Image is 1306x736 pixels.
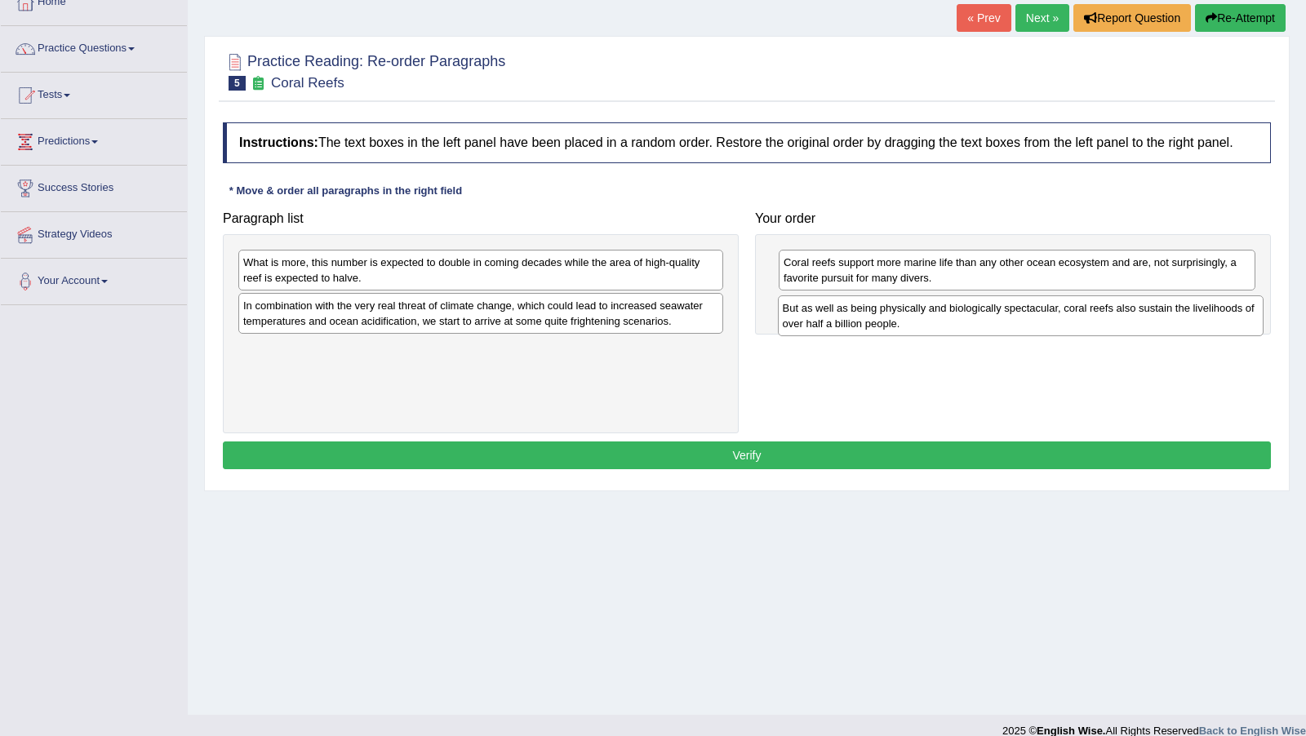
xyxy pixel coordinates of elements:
a: Your Account [1,259,187,299]
a: Strategy Videos [1,212,187,253]
h4: Paragraph list [223,211,739,226]
h4: Your order [755,211,1271,226]
a: Tests [1,73,187,113]
div: What is more, this number is expected to double in coming decades while the area of high-quality ... [238,250,723,290]
b: Instructions: [239,135,318,149]
a: « Prev [957,4,1011,32]
button: Report Question [1073,4,1191,32]
small: Coral Reefs [271,75,344,91]
a: Predictions [1,119,187,160]
a: Success Stories [1,166,187,206]
button: Re-Attempt [1195,4,1286,32]
span: 5 [229,76,246,91]
a: Practice Questions [1,26,187,67]
div: But as well as being physically and biologically spectacular, coral reefs also sustain the liveli... [778,295,1264,335]
div: In combination with the very real threat of climate change, which could lead to increased seawate... [238,293,723,334]
h4: The text boxes in the left panel have been placed in a random order. Restore the original order b... [223,122,1271,163]
button: Verify [223,441,1271,469]
small: Exam occurring question [250,76,267,91]
a: Next » [1015,4,1069,32]
h2: Practice Reading: Re-order Paragraphs [223,50,505,91]
div: * Move & order all paragraphs in the right field [223,184,469,199]
div: Coral reefs support more marine life than any other ocean ecosystem and are, not surprisingly, a ... [779,250,1255,290]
